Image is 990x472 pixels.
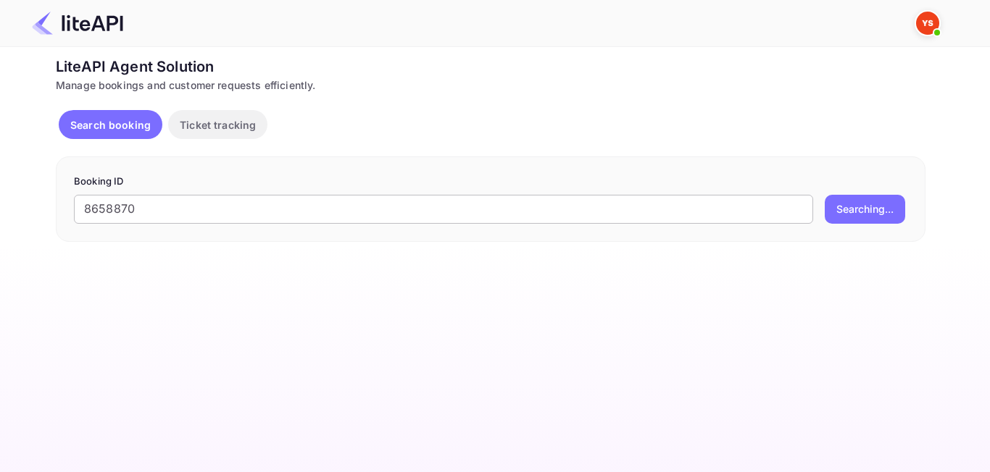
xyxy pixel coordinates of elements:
[74,174,907,189] p: Booking ID
[56,77,925,93] div: Manage bookings and customer requests efficiently.
[74,195,813,224] input: Enter Booking ID (e.g., 63782194)
[825,195,905,224] button: Searching...
[56,56,925,77] div: LiteAPI Agent Solution
[70,117,151,132] p: Search booking
[32,12,123,35] img: LiteAPI Logo
[916,12,939,35] img: Yandex Support
[180,117,256,132] p: Ticket tracking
